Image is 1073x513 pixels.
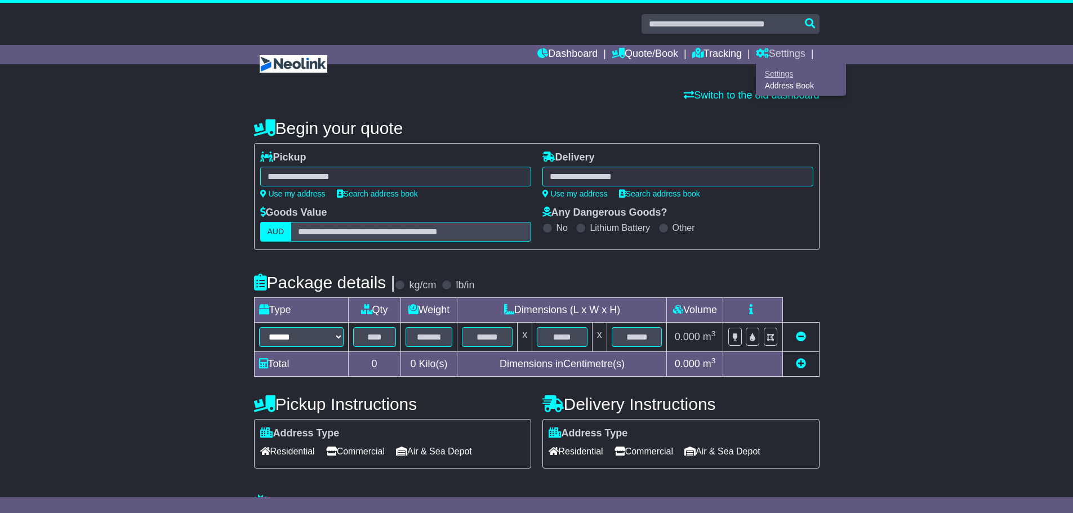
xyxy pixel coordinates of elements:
span: 0 [410,358,416,369]
td: Qty [348,298,400,323]
a: Dashboard [537,45,598,64]
span: Air & Sea Depot [396,443,472,460]
td: Dimensions in Centimetre(s) [457,352,667,377]
label: Other [673,222,695,233]
h4: Warranty & Insurance [254,494,820,512]
sup: 3 [711,329,716,338]
h4: Package details | [254,273,395,292]
label: Pickup [260,151,306,164]
td: Type [254,298,348,323]
td: Volume [667,298,723,323]
td: Weight [400,298,457,323]
sup: 3 [711,356,716,365]
h4: Begin your quote [254,119,820,137]
a: Use my address [260,189,326,198]
span: m [703,331,716,342]
h4: Pickup Instructions [254,395,531,413]
label: Lithium Battery [590,222,650,233]
a: Address Book [756,80,845,92]
label: lb/in [456,279,474,292]
label: kg/cm [409,279,436,292]
label: Address Type [549,427,628,440]
div: Quote/Book [756,64,846,96]
span: Residential [549,443,603,460]
label: Address Type [260,427,340,440]
span: Air & Sea Depot [684,443,760,460]
a: Quote/Book [612,45,678,64]
a: Search address book [619,189,700,198]
a: Search address book [337,189,418,198]
span: Residential [260,443,315,460]
td: 0 [348,352,400,377]
span: Commercial [326,443,385,460]
a: Remove this item [796,331,806,342]
a: Add new item [796,358,806,369]
td: x [592,323,607,352]
td: Total [254,352,348,377]
label: Goods Value [260,207,327,219]
a: Settings [756,45,805,64]
label: No [556,222,568,233]
span: 0.000 [675,358,700,369]
h4: Delivery Instructions [542,395,820,413]
td: Dimensions (L x W x H) [457,298,667,323]
td: Kilo(s) [400,352,457,377]
label: AUD [260,222,292,242]
a: Switch to the old dashboard [684,90,819,101]
a: Tracking [692,45,742,64]
span: Commercial [615,443,673,460]
td: x [518,323,532,352]
span: m [703,358,716,369]
label: Delivery [542,151,595,164]
label: Any Dangerous Goods? [542,207,667,219]
span: 0.000 [675,331,700,342]
a: Use my address [542,189,608,198]
a: Settings [756,68,845,80]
